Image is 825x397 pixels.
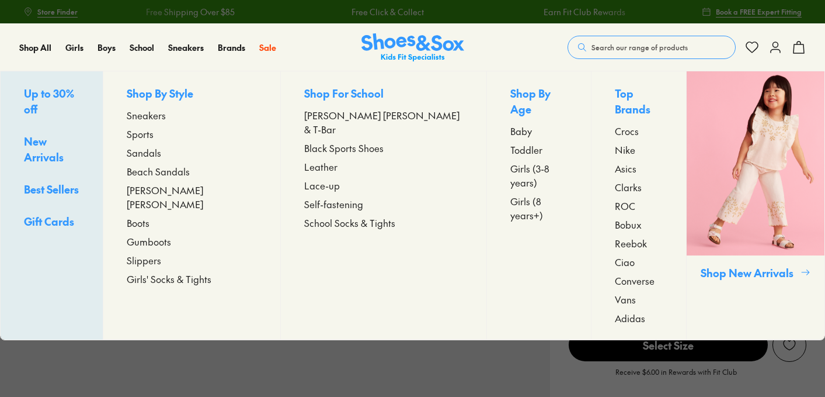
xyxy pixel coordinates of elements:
[304,141,384,155] span: Black Sports Shoes
[615,180,642,194] span: Clarks
[218,42,245,54] a: Brands
[615,311,662,325] a: Adidas
[127,272,211,286] span: Girls' Socks & Tights
[145,6,234,18] a: Free Shipping Over $85
[259,42,276,54] a: Sale
[24,181,79,199] a: Best Sellers
[259,42,276,53] span: Sale
[702,1,802,22] a: Book a FREE Expert Fitting
[615,274,655,288] span: Converse
[127,253,161,267] span: Slippers
[304,85,463,103] p: Shop For School
[127,164,257,178] a: Beach Sandals
[127,127,257,141] a: Sports
[130,42,154,54] a: School
[615,85,662,119] p: Top Brands
[127,216,257,230] a: Boots
[127,146,257,160] a: Sandals
[615,367,737,388] p: Receive $6.00 in Rewards with Fit Club
[19,42,51,54] a: Shop All
[127,216,149,230] span: Boots
[687,71,824,256] img: SNS_WEBASSETS_CollectionHero_1280x1600_4.png
[772,328,806,362] button: Add to Wishlist
[218,42,245,53] span: Brands
[510,143,542,157] span: Toddler
[615,236,647,250] span: Reebok
[304,160,463,174] a: Leather
[615,199,635,213] span: ROC
[716,6,802,17] span: Book a FREE Expert Fitting
[568,36,736,59] button: Search our range of products
[304,178,463,192] a: Lace-up
[304,178,340,192] span: Lace-up
[350,6,422,18] a: Free Click & Collect
[127,146,161,160] span: Sandals
[361,33,464,62] a: Shoes & Sox
[510,143,568,157] a: Toddler
[615,124,662,138] a: Crocs
[127,108,166,122] span: Sneakers
[615,292,636,306] span: Vans
[24,86,74,116] span: Up to 30% off
[510,161,568,189] a: Girls (3-8 years)
[615,143,662,157] a: Nike
[24,182,79,196] span: Best Sellers
[686,71,824,340] a: Shop New Arrivals
[127,85,257,103] p: Shop By Style
[615,124,639,138] span: Crocs
[615,292,662,306] a: Vans
[127,164,190,178] span: Beach Sandals
[510,85,568,119] p: Shop By Age
[127,183,257,211] a: [PERSON_NAME] [PERSON_NAME]
[127,253,257,267] a: Slippers
[65,42,83,54] a: Girls
[304,216,395,230] span: School Socks & Tights
[19,42,51,53] span: Shop All
[615,161,636,175] span: Asics
[37,6,78,17] span: Store Finder
[304,197,463,211] a: Self-fastening
[127,108,257,122] a: Sneakers
[168,42,204,54] a: Sneakers
[127,234,257,248] a: Gumboots
[615,311,645,325] span: Adidas
[615,255,662,269] a: Ciao
[510,124,568,138] a: Baby
[615,161,662,175] a: Asics
[615,180,662,194] a: Clarks
[701,265,796,281] p: Shop New Arrivals
[615,274,662,288] a: Converse
[304,216,463,230] a: School Socks & Tights
[615,218,662,232] a: Bobux
[24,134,64,164] span: New Arrivals
[615,143,635,157] span: Nike
[130,42,154,53] span: School
[304,108,463,136] a: [PERSON_NAME] [PERSON_NAME] & T-Bar
[569,328,768,362] button: Select Size
[127,234,171,248] span: Gumboots
[168,42,204,53] span: Sneakers
[304,141,463,155] a: Black Sports Shoes
[304,197,363,211] span: Self-fastening
[591,42,688,53] span: Search our range of products
[510,194,568,222] a: Girls (8 years+)
[24,85,79,119] a: Up to 30% off
[98,42,116,53] span: Boys
[569,329,768,361] span: Select Size
[24,213,79,232] a: Gift Cards
[23,1,78,22] a: Store Finder
[542,6,624,18] a: Earn Fit Club Rewards
[127,127,154,141] span: Sports
[510,124,532,138] span: Baby
[615,218,642,232] span: Bobux
[24,214,74,229] span: Gift Cards
[304,160,337,174] span: Leather
[127,272,257,286] a: Girls' Socks & Tights
[98,42,116,54] a: Boys
[24,133,79,167] a: New Arrivals
[615,199,662,213] a: ROC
